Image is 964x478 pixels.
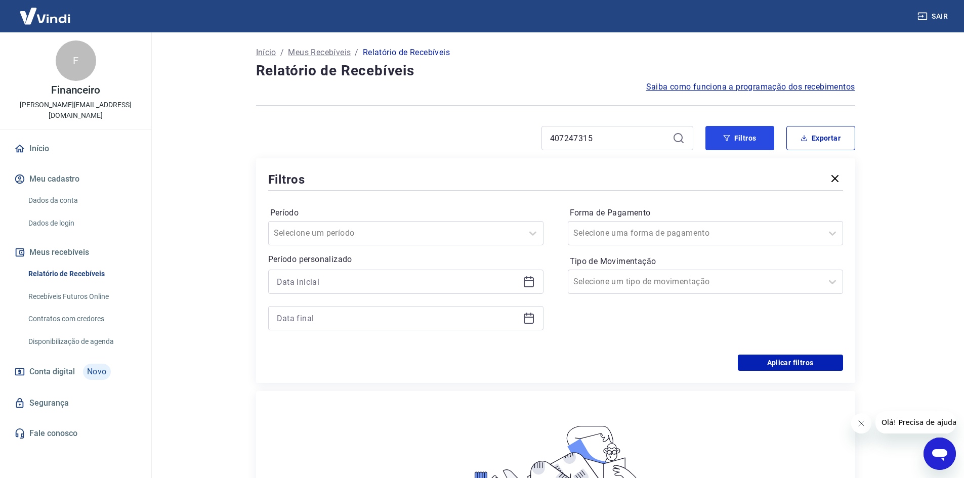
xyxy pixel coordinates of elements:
a: Início [256,47,276,59]
span: Novo [83,364,111,380]
input: Data final [277,311,519,326]
p: [PERSON_NAME][EMAIL_ADDRESS][DOMAIN_NAME] [8,100,143,121]
label: Forma de Pagamento [570,207,841,219]
button: Exportar [786,126,855,150]
button: Sair [915,7,952,26]
span: Olá! Precisa de ajuda? [6,7,85,15]
a: Relatório de Recebíveis [24,264,139,284]
div: F [56,40,96,81]
input: Data inicial [277,274,519,289]
button: Filtros [705,126,774,150]
label: Tipo de Movimentação [570,255,841,268]
a: Início [12,138,139,160]
p: / [280,47,284,59]
p: Financeiro [51,85,101,96]
input: Busque pelo número do pedido [550,131,668,146]
a: Fale conosco [12,422,139,445]
span: Conta digital [29,365,75,379]
a: Segurança [12,392,139,414]
a: Recebíveis Futuros Online [24,286,139,307]
a: Dados da conta [24,190,139,211]
iframe: Fechar mensagem [851,413,871,433]
button: Aplicar filtros [738,355,843,371]
p: / [355,47,358,59]
a: Dados de login [24,213,139,234]
button: Meu cadastro [12,168,139,190]
a: Saiba como funciona a programação dos recebimentos [646,81,855,93]
iframe: Botão para abrir a janela de mensagens [924,438,956,470]
p: Período personalizado [268,253,543,266]
h5: Filtros [268,171,306,188]
a: Meus Recebíveis [288,47,351,59]
h4: Relatório de Recebíveis [256,61,855,81]
a: Contratos com credores [24,309,139,329]
p: Relatório de Recebíveis [363,47,450,59]
button: Meus recebíveis [12,241,139,264]
label: Período [270,207,541,219]
img: Vindi [12,1,78,31]
a: Conta digitalNovo [12,360,139,384]
iframe: Mensagem da empresa [875,411,956,433]
a: Disponibilização de agenda [24,331,139,352]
